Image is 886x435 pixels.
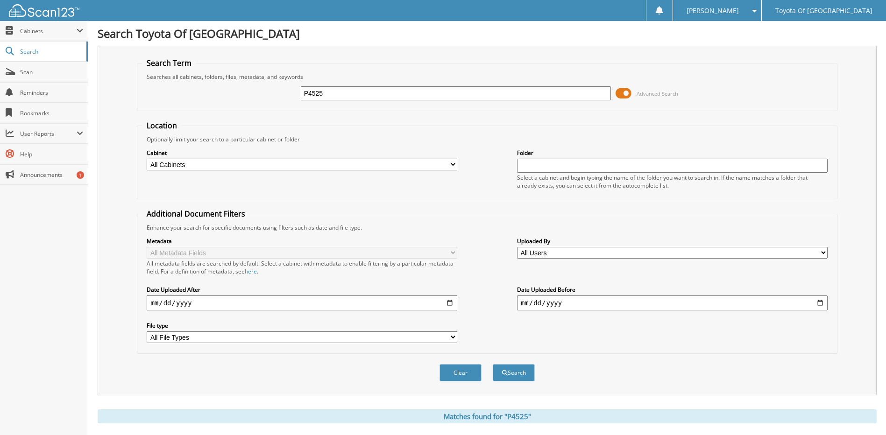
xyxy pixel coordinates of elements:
[637,90,678,97] span: Advanced Search
[142,209,250,219] legend: Additional Document Filters
[687,8,739,14] span: [PERSON_NAME]
[77,171,84,179] div: 1
[245,267,257,275] a: here
[142,224,832,232] div: Enhance your search for specific documents using filters such as date and file type.
[20,130,77,138] span: User Reports
[775,8,872,14] span: Toyota Of [GEOGRAPHIC_DATA]
[517,295,828,310] input: end
[142,58,196,68] legend: Search Term
[517,237,828,245] label: Uploaded By
[20,109,83,117] span: Bookmarks
[147,260,457,275] div: All metadata fields are searched by default. Select a cabinet with metadata to enable filtering b...
[20,171,83,179] span: Announcements
[9,4,79,17] img: scan123-logo-white.svg
[517,149,828,157] label: Folder
[20,89,83,97] span: Reminders
[147,295,457,310] input: start
[98,409,877,423] div: Matches found for "P4525"
[20,27,77,35] span: Cabinets
[142,135,832,143] div: Optionally limit your search to a particular cabinet or folder
[20,150,83,158] span: Help
[20,68,83,76] span: Scan
[493,364,535,381] button: Search
[20,48,82,56] span: Search
[517,174,828,189] div: Select a cabinet and begin typing the name of the folder you want to search in. If the name match...
[98,26,877,41] h1: Search Toyota Of [GEOGRAPHIC_DATA]
[517,286,828,294] label: Date Uploaded Before
[142,73,832,81] div: Searches all cabinets, folders, files, metadata, and keywords
[147,149,457,157] label: Cabinet
[439,364,482,381] button: Clear
[147,322,457,330] label: File type
[147,237,457,245] label: Metadata
[147,286,457,294] label: Date Uploaded After
[142,120,182,131] legend: Location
